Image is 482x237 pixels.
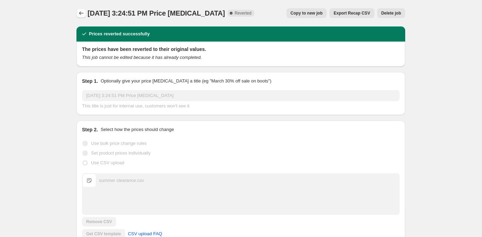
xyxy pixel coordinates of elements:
[101,126,174,133] p: Select how the prices should change
[99,177,144,184] div: summer clearance.csv
[82,103,189,108] span: This title is just for internal use, customers won't see it
[88,9,225,17] span: [DATE] 3:24:51 PM Price [MEDICAL_DATA]
[82,126,98,133] h2: Step 2.
[91,160,124,165] span: Use CSV upload
[329,8,374,18] button: Export Recap CSV
[76,8,86,18] button: Price change jobs
[287,8,327,18] button: Copy to new job
[82,90,400,101] input: 30% off holiday sale
[91,141,146,146] span: Use bulk price change rules
[101,78,271,85] p: Optionally give your price [MEDICAL_DATA] a title (eg "March 30% off sale on boots")
[235,10,252,16] span: Reverted
[91,150,151,156] span: Set product prices individually
[89,30,150,37] h2: Prices reverted successfully
[377,8,405,18] button: Delete job
[82,55,202,60] i: This job cannot be edited because it has already completed.
[381,10,401,16] span: Delete job
[334,10,370,16] span: Export Recap CSV
[82,78,98,85] h2: Step 1.
[291,10,323,16] span: Copy to new job
[82,46,400,53] h2: The prices have been reverted to their original values.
